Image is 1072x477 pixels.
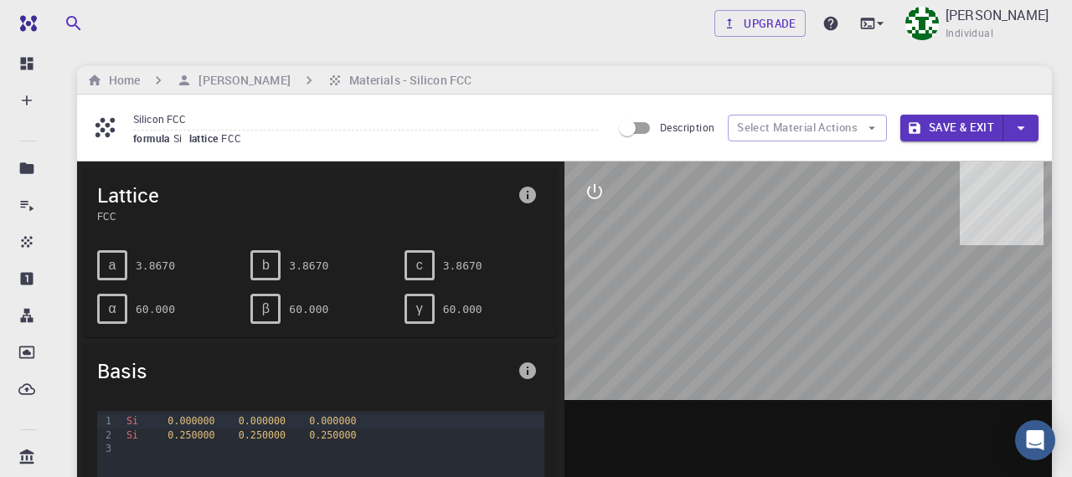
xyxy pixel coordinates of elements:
[97,414,114,428] div: 1
[905,7,939,40] img: Jacobo Martinez Reyes
[416,301,423,316] span: γ
[511,178,544,212] button: info
[136,295,175,324] pre: 60.000
[13,15,37,32] img: logo
[443,295,482,324] pre: 60.000
[289,295,328,324] pre: 60.000
[309,429,356,441] span: 0.250000
[728,115,887,141] button: Select Material Actions
[946,5,1049,25] p: [PERSON_NAME]
[511,354,544,387] button: info
[167,415,214,427] span: 0.000000
[443,251,482,280] pre: 3.8670
[126,429,138,441] span: Si
[126,415,138,427] span: Si
[136,251,175,280] pre: 3.8670
[173,131,189,145] span: Si
[309,415,356,427] span: 0.000000
[97,182,511,208] span: Lattice
[97,442,114,455] div: 3
[900,115,1003,141] button: Save & Exit
[262,301,270,316] span: β
[97,428,114,442] div: 2
[946,25,993,42] span: Individual
[84,71,475,90] nav: breadcrumb
[97,357,511,384] span: Basis
[289,251,328,280] pre: 3.8670
[189,131,222,145] span: lattice
[221,131,248,145] span: FCC
[167,429,214,441] span: 0.250000
[109,258,116,273] span: a
[660,121,714,134] span: Description
[108,301,116,316] span: α
[35,12,95,27] span: Soporte
[262,258,270,273] span: b
[343,71,472,90] h6: Materials - Silicon FCC
[239,415,286,427] span: 0.000000
[102,71,140,90] h6: Home
[239,429,286,441] span: 0.250000
[97,208,511,223] span: FCC
[133,131,173,145] span: formula
[1015,420,1055,460] div: Open Intercom Messenger
[192,71,290,90] h6: [PERSON_NAME]
[416,258,423,273] span: c
[714,10,806,37] a: Upgrade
